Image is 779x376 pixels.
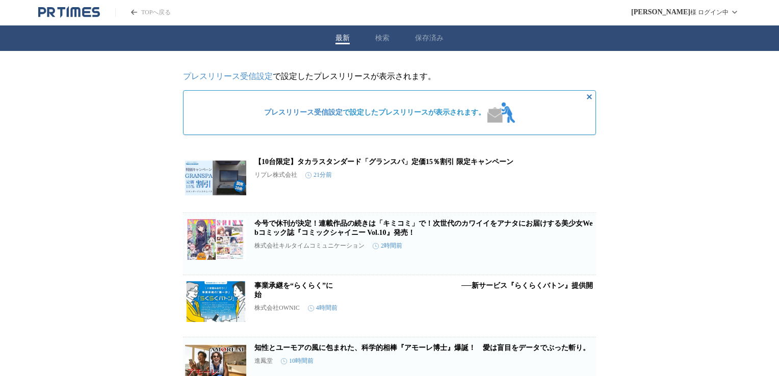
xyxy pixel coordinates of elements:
[264,109,343,116] a: プレスリリース受信設定
[185,281,246,322] img: 事業承継を“らくらく”に ──新サービス『らくらくバトン』提供開始
[254,282,593,299] a: 事業承継を“らくらく”に ──新サービス『らくらくバトン』提供開始
[373,241,402,250] time: 2時間前
[183,72,273,80] a: プレスリリース受信設定
[375,34,389,43] button: 検索
[631,8,690,16] span: [PERSON_NAME]
[115,8,171,17] a: PR TIMESのトップページはこちら
[185,157,246,198] img: 【10台限定】タカラスタンダード「グランスパ」定価15％割引 限定キャンペーン
[254,171,297,179] p: リプレ株式会社
[254,304,300,312] p: 株式会社OWNIC
[264,108,485,117] span: で設定したプレスリリースが表示されます。
[335,34,350,43] button: 最新
[183,71,596,82] p: で設定したプレスリリースが表示されます。
[305,171,332,179] time: 21分前
[38,6,100,18] a: PR TIMESのトップページはこちら
[254,344,590,352] a: 知性とユーモアの風に包まれた、科学的相棒『アモーレ博士』爆誕！ 愛は盲目をデータでぶった斬り。
[254,158,513,166] a: 【10台限定】タカラスタンダード「グランスパ」定価15％割引 限定キャンペーン
[254,241,365,250] p: 株式会社キルタイムコミュニケーション
[583,91,595,103] button: 非表示にする
[185,219,246,260] img: 今号で休刊が決定！連載作品の続きは「キミコミ」で！次世代のカワイイをアナタにお届けする美少女Webコミック誌『コミックシャイニー Vol.10』発売！
[254,220,592,236] a: 今号で休刊が決定！連載作品の続きは「キミコミ」で！次世代のカワイイをアナタにお届けする美少女Webコミック誌『コミックシャイニー Vol.10』発売！
[281,357,314,365] time: 10時間前
[254,357,273,365] p: 進鳳堂
[415,34,444,43] button: 保存済み
[308,304,337,312] time: 4時間前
